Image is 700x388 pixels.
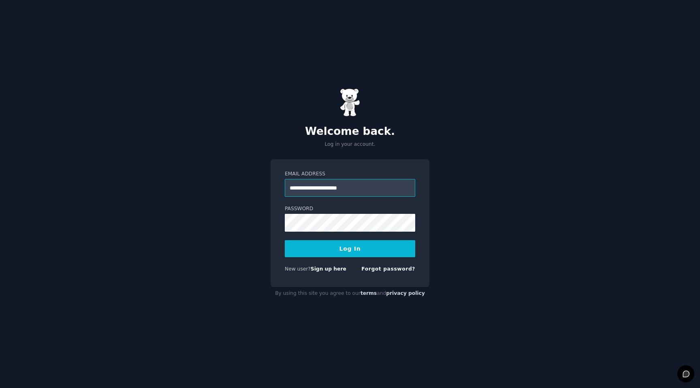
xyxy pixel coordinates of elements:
[271,141,429,148] p: Log in your account.
[361,266,415,272] a: Forgot password?
[271,287,429,300] div: By using this site you agree to our and
[386,290,425,296] a: privacy policy
[271,125,429,138] h2: Welcome back.
[311,266,346,272] a: Sign up here
[340,88,360,117] img: Gummy Bear
[285,171,415,178] label: Email Address
[285,205,415,213] label: Password
[285,266,311,272] span: New user?
[361,290,377,296] a: terms
[285,240,415,257] button: Log In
